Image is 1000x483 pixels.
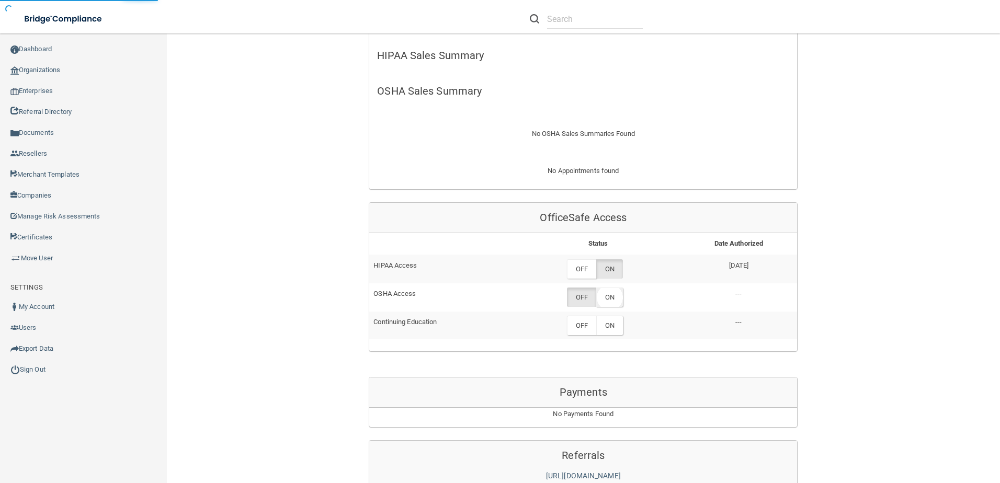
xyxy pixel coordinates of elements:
img: ic_dashboard_dark.d01f4a41.png [10,45,19,54]
img: ic_power_dark.7ecde6b1.png [10,365,20,374]
img: enterprise.0d942306.png [10,88,19,95]
div: No Appointments found [369,165,797,190]
img: ic-search.3b580494.png [530,14,539,24]
th: Status [516,233,680,255]
label: OFF [567,316,596,335]
p: --- [684,316,793,328]
p: --- [684,287,793,300]
td: OSHA Access [369,283,516,312]
h5: HIPAA Sales Summary [377,50,789,61]
p: No Payments Found [369,408,797,420]
td: Continuing Education [369,312,516,339]
img: bridge_compliance_login_screen.278c3ca4.svg [16,8,112,30]
div: OfficeSafe Access [369,203,797,233]
span: Referrals [562,449,605,462]
div: No OSHA Sales Summaries Found [369,115,797,153]
img: icon-export.b9366987.png [10,344,19,353]
td: HIPAA Access [369,255,516,283]
img: ic_reseller.de258add.png [10,149,19,158]
label: ON [596,287,623,307]
label: ON [596,259,623,279]
h5: OSHA Sales Summary [377,85,789,97]
div: Payments [369,377,797,408]
img: icon-documents.8dae5593.png [10,129,19,137]
img: briefcase.64adab9b.png [10,253,21,263]
a: [URL][DOMAIN_NAME] [546,471,621,480]
th: Date Authorized [680,233,797,255]
img: organization-icon.f8decf85.png [10,66,19,75]
p: [DATE] [684,259,793,272]
label: SETTINGS [10,281,43,294]
label: OFF [567,287,596,307]
img: ic_user_dark.df1a06c3.png [10,303,19,311]
label: OFF [567,259,596,279]
label: ON [596,316,623,335]
img: icon-users.e205127d.png [10,324,19,332]
input: Search [547,9,643,29]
